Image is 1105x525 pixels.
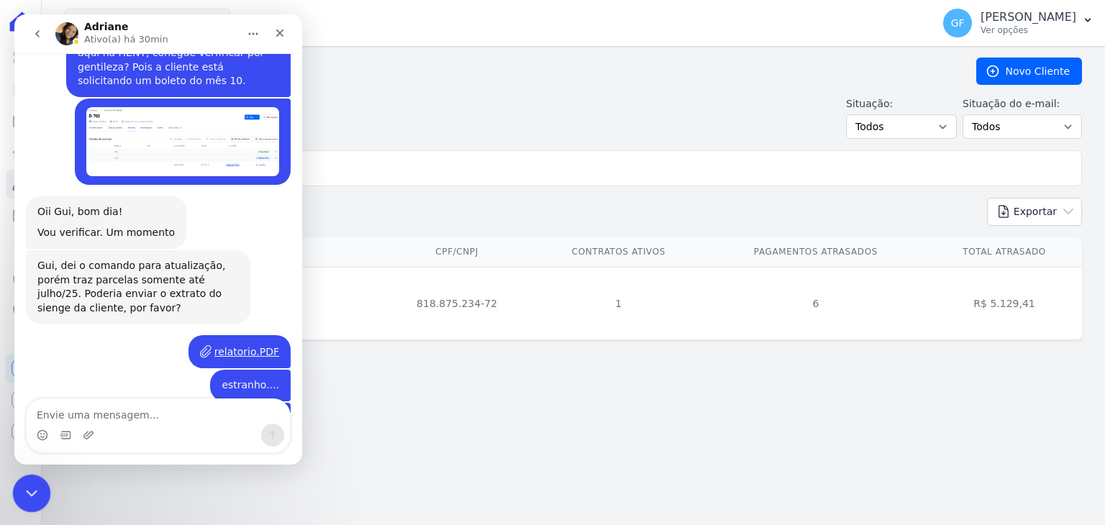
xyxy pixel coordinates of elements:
td: R$ 5.129,41 [927,267,1082,339]
button: Início [225,6,253,33]
div: estranho.... [207,364,265,378]
button: Selecionador de GIF [45,415,57,426]
label: Situação do e-mail: [963,96,1082,111]
div: Adriane diz… [12,236,276,321]
label: Situação: [846,96,957,111]
th: CPF/CNPJ [381,237,532,267]
div: Oii Gui, bom dia! [23,191,160,205]
p: Ver opções [981,24,1076,36]
iframe: Intercom live chat [14,14,302,465]
textarea: Envie uma mensagem... [12,385,276,409]
td: 6 [705,267,927,339]
div: Guilherme diz… [12,321,276,355]
div: relatorio.PDF [174,321,276,354]
h2: Clientes [65,58,953,84]
iframe: Intercom live chat [13,475,51,513]
div: Gui, dei o comando para atualização, porém traz parcelas somente até julho/25. Poderia enviar o e... [12,236,236,309]
div: estranho.... [196,355,276,387]
button: Enviar uma mensagem [247,409,270,432]
button: Exportar [987,198,1082,226]
p: [PERSON_NAME] [981,10,1076,24]
button: Upload do anexo [68,415,80,426]
td: 1 [532,267,705,339]
div: Vou verificar. Um momento [23,211,160,226]
div: Não está mostrando as parcelas dela aqui na HENT, conegue verfiricar por gentileza? Pois a client... [52,9,276,83]
td: 818.875.234-72 [381,267,532,339]
div: Não está mostrando as parcelas dela aqui na HENT, conegue verfiricar por gentileza? Pois a client... [63,18,265,74]
th: Contratos Ativos [532,237,705,267]
th: Pagamentos Atrasados [705,237,927,267]
span: GF [951,18,965,28]
button: GF [PERSON_NAME] Ver opções [932,3,1105,43]
div: Adriane diz… [12,182,276,236]
div: Guilherme diz… [12,84,276,182]
div: relatorio.PDF [200,330,265,345]
a: Novo Cliente [976,58,1082,85]
input: Buscar por nome, CPF ou e-mail [91,154,1076,183]
button: [GEOGRAPHIC_DATA] [65,9,230,36]
th: Total Atrasado [927,237,1082,267]
div: Fechar [253,6,278,32]
a: relatorio.PDF [186,329,265,345]
div: Oii Gui, bom dia!Vou verificar. Um momento [12,182,172,234]
button: Selecionador de Emoji [22,415,34,426]
div: Gui, dei o comando para atualização, porém traz parcelas somente até julho/25. Poderia enviar o e... [23,245,224,301]
div: Guilherme diz… [12,9,276,84]
p: Ativo(a) há 30min [70,18,154,32]
div: Guilherme diz… [12,355,276,388]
